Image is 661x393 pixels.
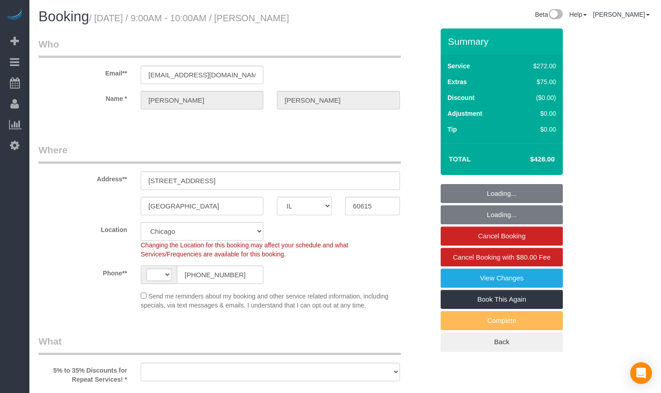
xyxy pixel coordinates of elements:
[447,77,467,86] label: Extras
[514,62,556,71] div: $272.00
[32,222,134,234] label: Location
[449,155,471,163] strong: Total
[503,156,555,163] h4: $428.00
[141,241,348,258] span: Changing the Location for this booking may affect your schedule and what Services/Frequencies are...
[441,227,563,246] a: Cancel Booking
[447,93,475,102] label: Discount
[535,11,563,18] a: Beta
[32,91,134,103] label: Name *
[593,11,650,18] a: [PERSON_NAME]
[141,91,263,109] input: First Name**
[38,9,89,24] span: Booking
[38,143,401,164] legend: Where
[569,11,587,18] a: Help
[345,197,400,215] input: Zip Code**
[38,38,401,58] legend: Who
[447,62,470,71] label: Service
[514,125,556,134] div: $0.00
[548,9,563,21] img: New interface
[447,125,457,134] label: Tip
[448,36,558,47] h3: Summary
[441,248,563,267] a: Cancel Booking with $80.00 Fee
[453,253,551,261] span: Cancel Booking with $80.00 Fee
[441,269,563,288] a: View Changes
[141,293,389,309] span: Send me reminders about my booking and other service related information, including specials, via...
[89,13,289,23] small: / [DATE] / 9:00AM - 10:00AM / [PERSON_NAME]
[514,109,556,118] div: $0.00
[32,363,134,384] label: 5% to 35% Discounts for Repeat Services! *
[441,290,563,309] a: Book This Again
[277,91,399,109] input: Last Name*
[630,362,652,384] div: Open Intercom Messenger
[38,335,401,355] legend: What
[447,109,482,118] label: Adjustment
[441,332,563,351] a: Back
[5,9,24,22] img: Automaid Logo
[514,93,556,102] div: ($0.00)
[514,77,556,86] div: $75.00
